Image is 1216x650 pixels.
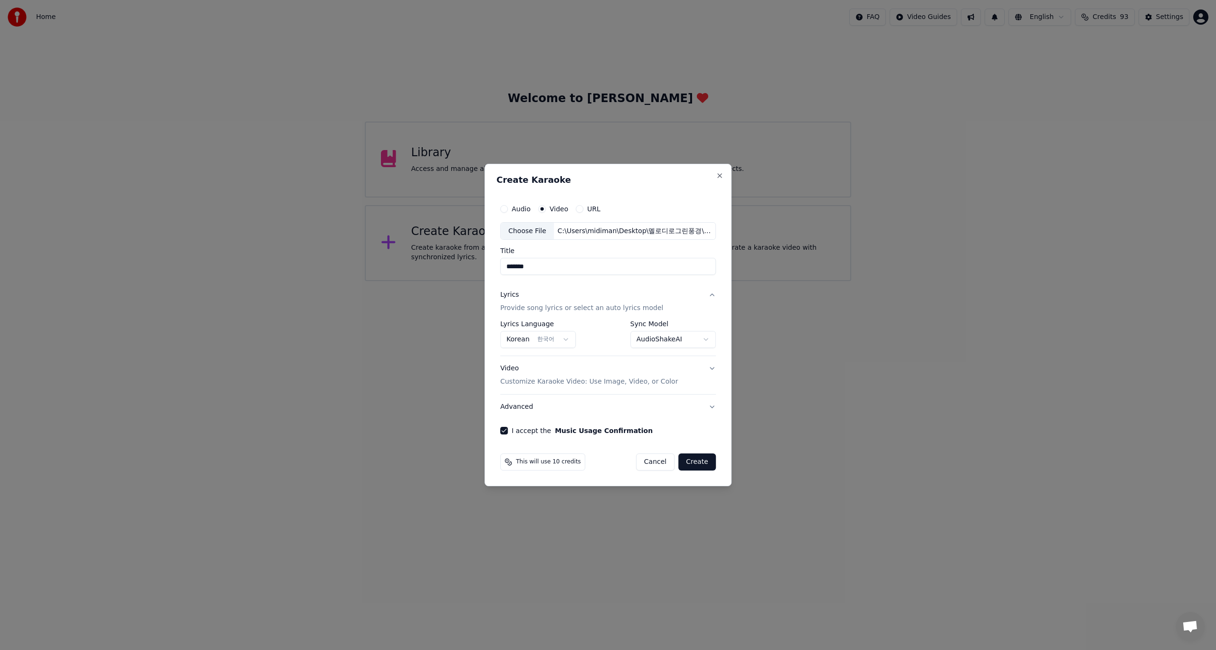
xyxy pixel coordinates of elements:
h2: Create Karaoke [496,176,720,184]
label: Audio [512,206,531,212]
label: Lyrics Language [500,321,576,328]
div: C:\Users\midiman\Desktop\멜로디로그린풍경\슬픈인연\슬 픈 인 연.mp4 [554,226,715,236]
div: Video [500,364,678,387]
button: Create [678,453,716,471]
div: Lyrics [500,291,519,300]
button: Cancel [636,453,674,471]
label: URL [587,206,600,212]
p: Customize Karaoke Video: Use Image, Video, or Color [500,377,678,386]
button: VideoCustomize Karaoke Video: Use Image, Video, or Color [500,357,716,395]
button: LyricsProvide song lyrics or select an auto lyrics model [500,283,716,321]
button: Advanced [500,395,716,419]
label: Sync Model [630,321,716,328]
label: Video [550,206,568,212]
div: Choose File [501,223,554,240]
button: I accept the [555,427,653,434]
label: I accept the [512,427,653,434]
label: Title [500,248,716,254]
span: This will use 10 credits [516,458,581,466]
p: Provide song lyrics or select an auto lyrics model [500,304,663,313]
div: LyricsProvide song lyrics or select an auto lyrics model [500,321,716,356]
